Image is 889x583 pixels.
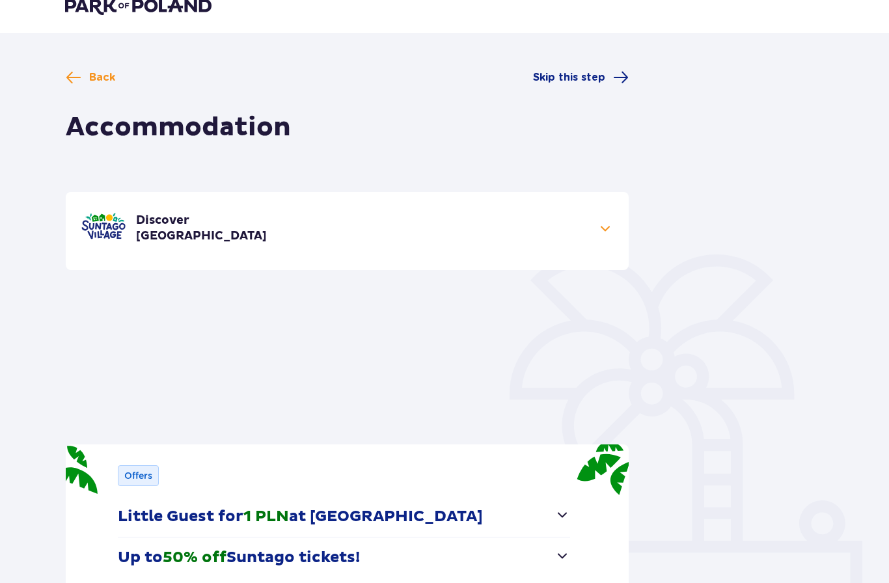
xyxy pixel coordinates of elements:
[66,70,115,85] a: Back
[118,548,360,567] p: Up to Suntago tickets!
[163,548,226,567] span: 50% off
[533,70,605,85] span: Skip this step
[66,111,291,144] h1: Accommodation
[136,213,267,244] p: Discover [GEOGRAPHIC_DATA]
[89,70,115,85] span: Back
[124,469,152,482] p: Offers
[243,507,289,526] span: 1 PLN
[118,537,570,578] button: Up to50% offSuntago tickets!
[533,70,629,85] a: Skip this step
[81,213,126,239] img: Suntago Village
[118,496,570,537] button: Little Guest for1 PLNat [GEOGRAPHIC_DATA]
[118,507,483,526] p: Little Guest for at [GEOGRAPHIC_DATA]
